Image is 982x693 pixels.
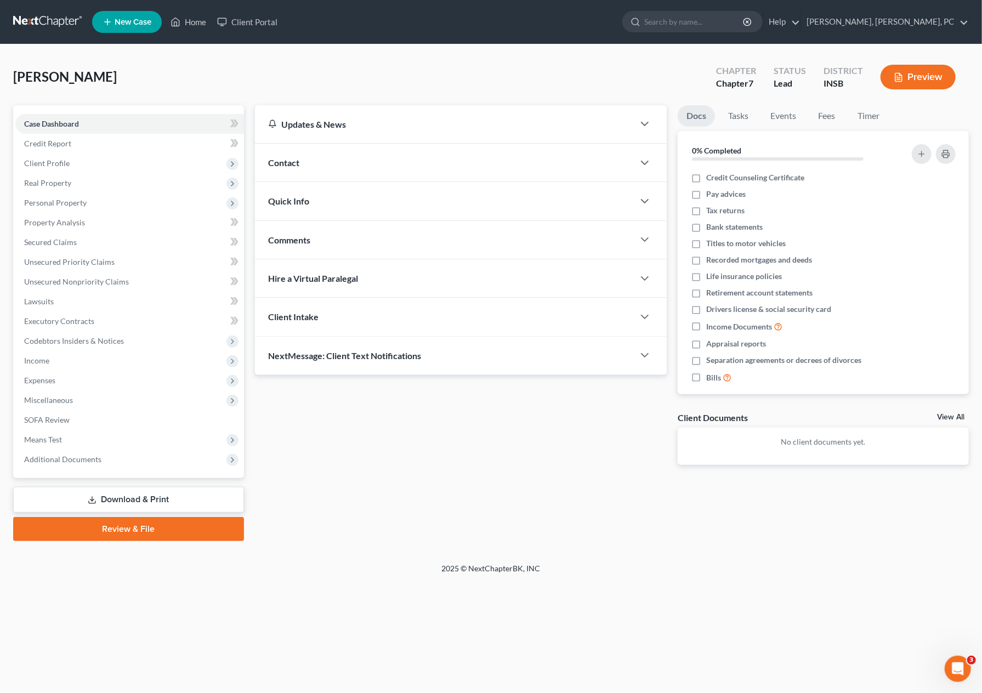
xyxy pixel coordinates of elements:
iframe: Intercom live chat [945,656,971,682]
span: Additional Documents [24,455,101,464]
span: New Case [115,18,151,26]
span: Contact [268,157,299,168]
span: SOFA Review [24,415,70,424]
div: Status [774,65,806,77]
a: Review & File [13,517,244,541]
span: Hire a Virtual Paralegal [268,273,358,283]
span: Personal Property [24,198,87,207]
a: [PERSON_NAME], [PERSON_NAME], PC [801,12,968,32]
span: Client Intake [268,311,319,322]
div: Chapter [716,77,756,90]
a: Unsecured Priority Claims [15,252,244,272]
span: [PERSON_NAME] [13,69,117,84]
div: District [824,65,863,77]
span: Separation agreements or decrees of divorces [706,355,861,366]
span: Income Documents [706,321,772,332]
span: Real Property [24,178,71,188]
span: Executory Contracts [24,316,94,326]
a: Client Portal [212,12,283,32]
input: Search by name... [644,12,745,32]
span: Titles to motor vehicles [706,238,786,249]
a: Docs [678,105,715,127]
span: Credit Report [24,139,71,148]
a: Credit Report [15,134,244,154]
span: Drivers license & social security card [706,304,831,315]
span: Pay advices [706,189,746,200]
span: 3 [967,656,976,664]
span: Miscellaneous [24,395,73,405]
span: Bills [706,372,721,383]
span: Appraisal reports [706,338,766,349]
span: Credit Counseling Certificate [706,172,804,183]
span: Comments [268,235,310,245]
a: Help [763,12,800,32]
a: Events [762,105,805,127]
a: Timer [849,105,888,127]
span: Unsecured Priority Claims [24,257,115,266]
span: Quick Info [268,196,309,206]
a: Tasks [719,105,757,127]
a: Lawsuits [15,292,244,311]
span: 7 [748,78,753,88]
p: No client documents yet. [686,436,960,447]
a: Property Analysis [15,213,244,232]
div: Chapter [716,65,756,77]
div: 2025 © NextChapterBK, INC [179,563,804,583]
a: View All [937,413,964,421]
a: Fees [809,105,844,127]
span: NextMessage: Client Text Notifications [268,350,421,361]
span: Lawsuits [24,297,54,306]
span: Bank statements [706,221,763,232]
span: Tax returns [706,205,745,216]
strong: 0% Completed [692,146,741,155]
span: Income [24,356,49,365]
span: Property Analysis [24,218,85,227]
span: Life insurance policies [706,271,782,282]
a: Home [165,12,212,32]
a: Secured Claims [15,232,244,252]
div: INSB [824,77,863,90]
button: Preview [881,65,956,89]
a: Case Dashboard [15,114,244,134]
a: Unsecured Nonpriority Claims [15,272,244,292]
span: Client Profile [24,158,70,168]
div: Lead [774,77,806,90]
span: Retirement account statements [706,287,813,298]
span: Secured Claims [24,237,77,247]
div: Client Documents [678,412,748,423]
div: Updates & News [268,118,621,130]
a: Executory Contracts [15,311,244,331]
span: Case Dashboard [24,119,79,128]
a: SOFA Review [15,410,244,430]
span: Recorded mortgages and deeds [706,254,812,265]
span: Expenses [24,376,55,385]
span: Unsecured Nonpriority Claims [24,277,129,286]
span: Codebtors Insiders & Notices [24,336,124,345]
span: Means Test [24,435,62,444]
a: Download & Print [13,487,244,513]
